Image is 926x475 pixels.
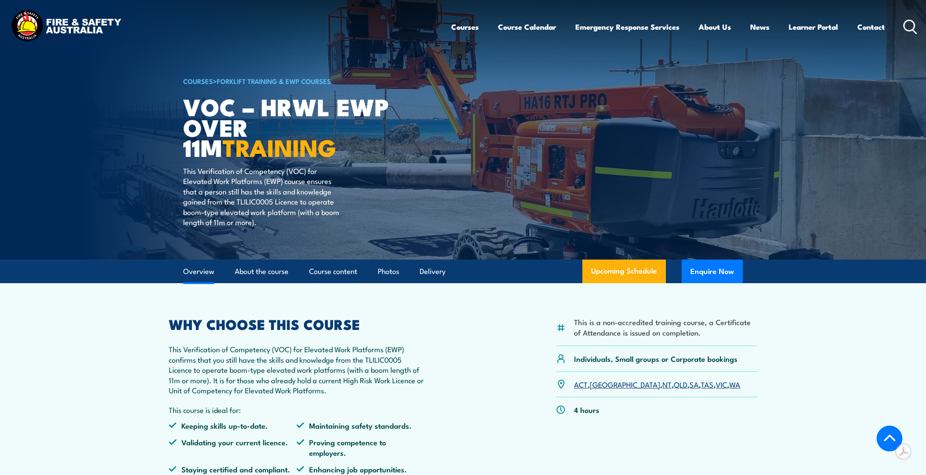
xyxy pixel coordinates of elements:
a: VIC [716,379,727,389]
a: Forklift Training & EWP Courses [217,76,331,86]
a: TAS [701,379,714,389]
a: QLD [674,379,687,389]
li: Maintaining safety standards. [296,420,424,430]
a: News [750,15,769,38]
h6: > [183,76,399,86]
a: Course Calendar [498,15,556,38]
a: ACT [574,379,588,389]
p: This Verification of Competency (VOC) for Elevated Work Platforms (EWP) course ensures that a per... [183,166,343,227]
a: Courses [451,15,479,38]
p: This course is ideal for: [169,405,424,415]
h2: WHY CHOOSE THIS COURSE [169,318,424,330]
a: NT [662,379,672,389]
a: [GEOGRAPHIC_DATA] [590,379,660,389]
li: Validating your current licence. [169,437,296,458]
a: Contact [857,15,885,38]
p: , , , , , , , [574,379,740,389]
button: Enquire Now [682,260,743,283]
h1: VOC – HRWL EWP over 11m [183,96,399,157]
a: COURSES [183,76,213,86]
li: This is a non-accredited training course, a Certificate of Attendance is issued on completion. [574,317,757,337]
a: Overview [183,260,214,283]
a: Upcoming Schedule [582,260,666,283]
p: This Verification of Competency (VOC) for Elevated Work Platforms (EWP) confirms that you still h... [169,344,424,395]
a: Course content [309,260,357,283]
strong: TRAINING [223,128,336,165]
li: Keeping skills up-to-date. [169,420,296,430]
a: Emergency Response Services [575,15,679,38]
a: SA [689,379,699,389]
p: Individuals, Small groups or Corporate bookings [574,354,738,364]
li: Proving competence to employers. [296,437,424,458]
li: Staying certified and compliant. [169,464,296,474]
li: Enhancing job opportunities. [296,464,424,474]
a: Learner Portal [789,15,838,38]
a: WA [729,379,740,389]
a: About the course [235,260,289,283]
p: 4 hours [574,405,599,415]
a: About Us [699,15,731,38]
a: Delivery [420,260,446,283]
a: Photos [378,260,399,283]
